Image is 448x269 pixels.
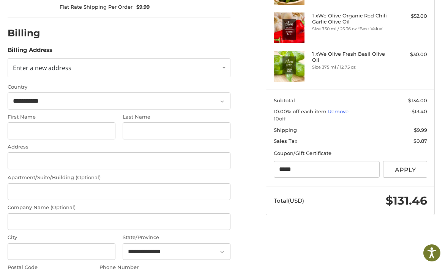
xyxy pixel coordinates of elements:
[274,150,427,157] div: Coupon/Gift Certificate
[414,127,427,133] span: $9.99
[274,197,304,204] span: Total (USD)
[8,83,231,91] label: Country
[383,161,427,178] button: Apply
[76,174,101,180] small: (Optional)
[60,3,133,11] span: Flat Rate Shipping Per Order
[312,64,387,70] li: Size 375 ml / 12.75 oz
[274,115,427,123] span: 10off
[8,143,231,151] label: Address
[274,108,328,114] span: 10.00% off each item
[123,234,230,241] label: State/Province
[8,46,52,58] legend: Billing Address
[133,3,150,11] span: $9.99
[312,51,387,63] h4: 1 x We Olive Fresh Basil Olive Oil
[8,113,115,121] label: First Name
[8,204,231,211] label: Company Name
[274,161,380,178] input: Gift Certificate or Coupon Code
[8,58,231,77] a: Enter or select a different address
[410,108,427,114] span: -$13.40
[8,27,52,39] h2: Billing
[8,174,231,181] label: Apartment/Suite/Building
[50,204,76,210] small: (Optional)
[8,234,115,241] label: City
[389,13,427,20] div: $52.00
[389,51,427,58] div: $30.00
[312,13,387,25] h4: 1 x We Olive Organic Red Chili Garlic Olive Oil
[274,97,295,103] span: Subtotal
[408,97,427,103] span: $134.00
[123,113,230,121] label: Last Name
[13,64,71,72] span: Enter a new address
[386,194,427,208] span: $131.46
[11,11,86,17] p: We're away right now. Please check back later!
[274,127,297,133] span: Shipping
[87,10,96,19] button: Open LiveChat chat widget
[413,138,427,144] span: $0.87
[274,138,297,144] span: Sales Tax
[312,26,387,32] li: Size 750 ml / 25.36 oz *Best Value!
[328,108,349,114] a: Remove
